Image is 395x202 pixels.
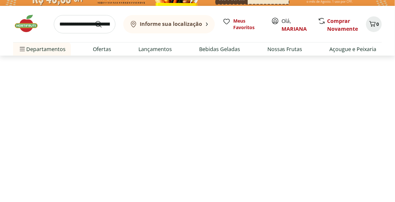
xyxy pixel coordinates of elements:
button: Menu [18,41,26,57]
a: Açougue e Peixaria [330,45,377,53]
a: Lançamentos [138,45,172,53]
a: Nossas Frutas [267,45,302,53]
img: Hortifruti [13,14,46,33]
a: MARIANA [282,25,307,32]
button: Informe sua localização [123,15,215,33]
a: Meus Favoritos [223,18,263,31]
span: Olá, [282,17,311,33]
a: Bebidas Geladas [199,45,240,53]
b: Informe sua localização [140,20,202,28]
a: Ofertas [93,45,111,53]
input: search [54,15,115,33]
a: Comprar Novamente [327,17,358,32]
span: Departamentos [18,41,66,57]
span: Meus Favoritos [233,18,263,31]
span: 0 [377,21,379,27]
button: Submit Search [94,20,110,28]
button: Carrinho [366,16,382,32]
